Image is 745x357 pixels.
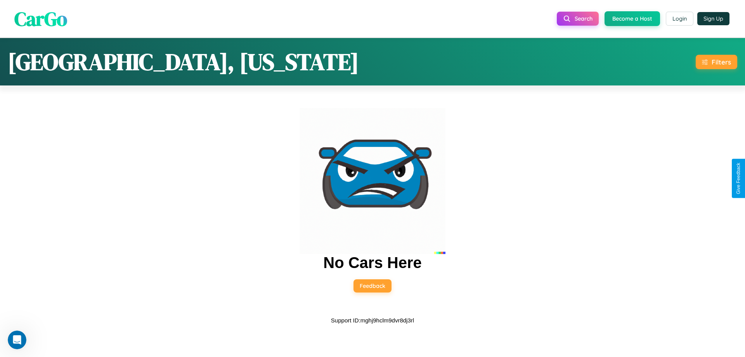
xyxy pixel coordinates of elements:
span: CarGo [14,5,67,32]
div: Filters [712,58,731,66]
button: Feedback [353,279,392,293]
img: car [300,108,445,254]
button: Sign Up [697,12,729,25]
h1: [GEOGRAPHIC_DATA], [US_STATE] [8,46,359,78]
div: Give Feedback [736,163,741,194]
span: Search [575,15,593,22]
button: Become a Host [605,11,660,26]
button: Login [666,12,693,26]
iframe: Intercom live chat [8,331,26,349]
p: Support ID: mghj9hclm9dvr8dj3rl [331,315,414,326]
h2: No Cars Here [323,254,421,272]
button: Search [557,12,599,26]
button: Filters [696,55,737,69]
